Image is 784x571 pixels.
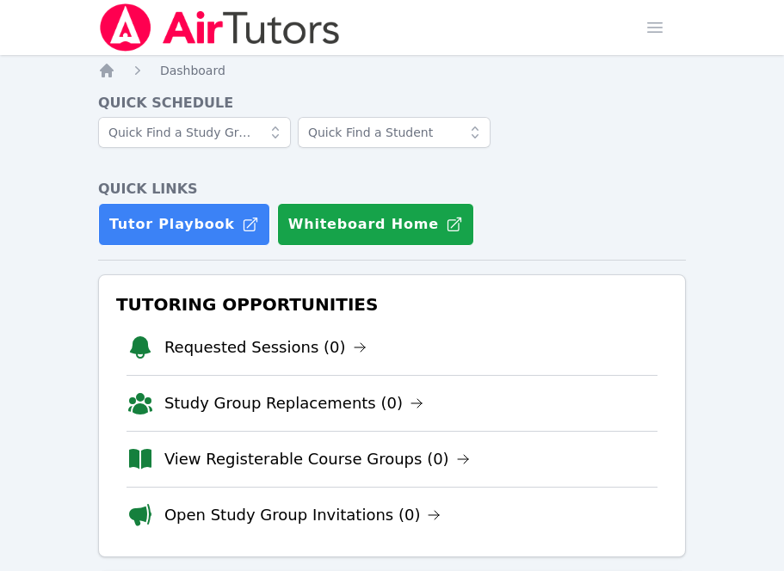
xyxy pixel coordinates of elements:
a: Tutor Playbook [98,203,270,246]
h4: Quick Schedule [98,93,686,114]
a: Requested Sessions (0) [164,335,367,359]
a: Study Group Replacements (0) [164,391,423,415]
img: Air Tutors [98,3,342,52]
a: Open Study Group Invitations (0) [164,503,441,527]
nav: Breadcrumb [98,62,686,79]
a: Dashboard [160,62,225,79]
button: Whiteboard Home [277,203,474,246]
input: Quick Find a Student [298,117,491,148]
a: View Registerable Course Groups (0) [164,447,470,471]
h3: Tutoring Opportunities [113,289,671,320]
span: Dashboard [160,64,225,77]
h4: Quick Links [98,179,686,200]
input: Quick Find a Study Group [98,117,291,148]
